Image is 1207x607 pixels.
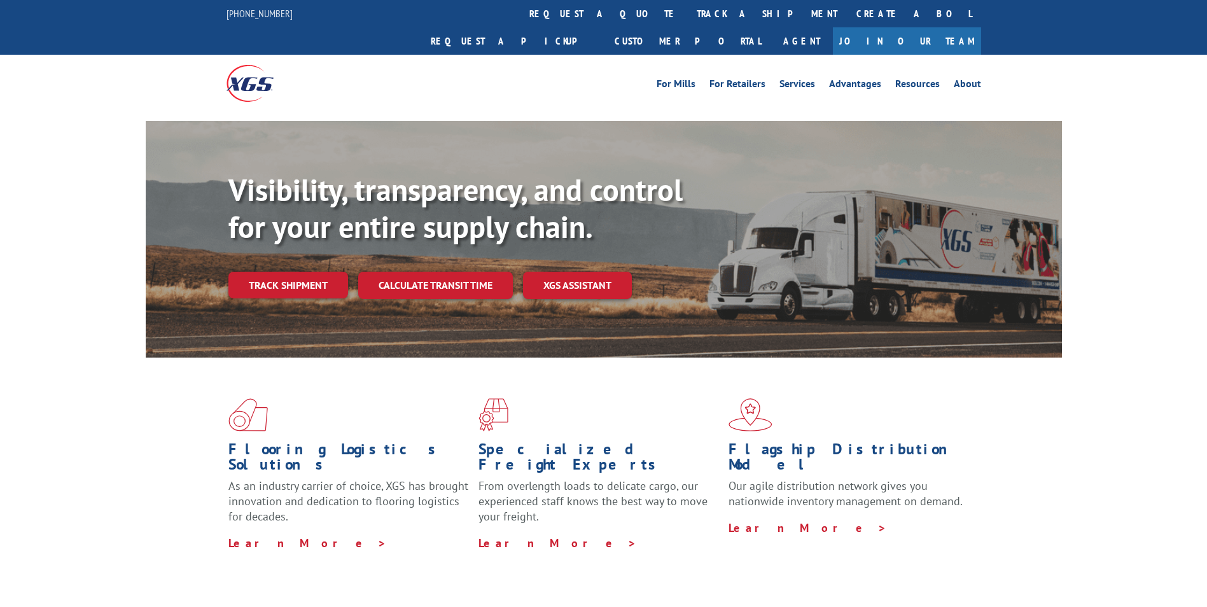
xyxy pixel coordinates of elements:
a: About [954,79,981,93]
a: Calculate transit time [358,272,513,299]
h1: Specialized Freight Experts [478,442,719,478]
a: Agent [771,27,833,55]
img: xgs-icon-total-supply-chain-intelligence-red [228,398,268,431]
h1: Flagship Distribution Model [729,442,969,478]
span: Our agile distribution network gives you nationwide inventory management on demand. [729,478,963,508]
a: [PHONE_NUMBER] [227,7,293,20]
b: Visibility, transparency, and control for your entire supply chain. [228,170,683,246]
a: For Mills [657,79,695,93]
span: As an industry carrier of choice, XGS has brought innovation and dedication to flooring logistics... [228,478,468,524]
img: xgs-icon-flagship-distribution-model-red [729,398,772,431]
a: Services [779,79,815,93]
a: XGS ASSISTANT [523,272,632,299]
a: Advantages [829,79,881,93]
a: Request a pickup [421,27,605,55]
a: Learn More > [228,536,387,550]
a: Learn More > [478,536,637,550]
a: Resources [895,79,940,93]
a: Customer Portal [605,27,771,55]
a: For Retailers [709,79,765,93]
a: Join Our Team [833,27,981,55]
a: Learn More > [729,520,887,535]
h1: Flooring Logistics Solutions [228,442,469,478]
p: From overlength loads to delicate cargo, our experienced staff knows the best way to move your fr... [478,478,719,535]
a: Track shipment [228,272,348,298]
img: xgs-icon-focused-on-flooring-red [478,398,508,431]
